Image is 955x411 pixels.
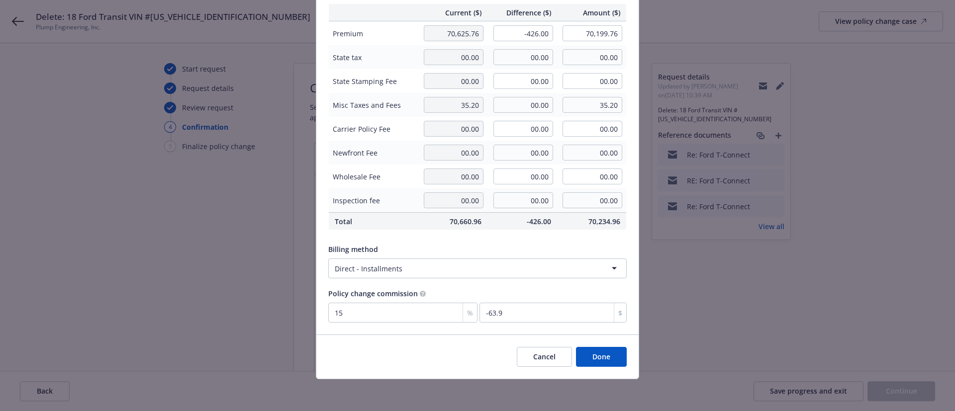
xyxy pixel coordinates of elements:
[563,7,621,18] span: Amount ($)
[335,216,412,227] span: Total
[467,308,473,318] span: %
[333,28,414,39] span: Premium
[333,76,414,86] span: State Stamping Fee
[333,124,414,134] span: Carrier Policy Fee
[328,289,418,298] span: Policy change commission
[328,245,378,254] span: Billing method
[333,195,414,206] span: Inspection fee
[618,308,622,318] span: $
[333,171,414,182] span: Wholesale Fee
[424,7,481,18] span: Current ($)
[333,52,414,63] span: State tax
[563,216,621,227] span: 70,234.96
[576,347,627,367] button: Done
[493,216,551,227] span: -426.00
[493,7,551,18] span: Difference ($)
[517,347,572,367] button: Cancel
[333,100,414,110] span: Misc Taxes and Fees
[333,148,414,158] span: Newfront Fee
[424,216,481,227] span: 70,660.96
